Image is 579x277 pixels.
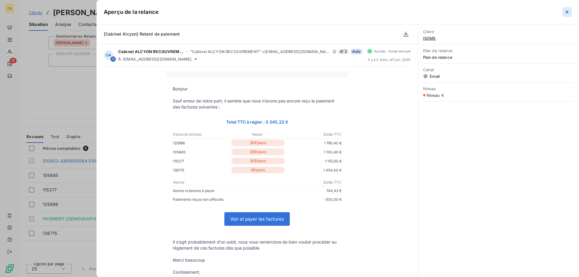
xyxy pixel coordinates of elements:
p: 309 jours [231,140,285,146]
span: Plan de relance [423,55,574,60]
span: - [187,50,188,53]
span: Cabinet ALCYON RECOUVREMENT [118,49,185,54]
p: Cordialement, [173,269,342,275]
span: 2 [338,49,349,54]
p: 68 jours [231,167,285,173]
p: Sauf erreur de notre part, il semble que nous n’avons pas encore reçu le paiement des factures su... [173,98,342,110]
p: Bonjour [173,86,342,92]
span: [Cabinet Alcyon] Retard de paiement [104,31,180,36]
p: Autres créances à payer [173,187,257,194]
p: 744,42 € [257,187,342,194]
p: Solde TTC [258,180,341,185]
span: À [118,57,121,61]
span: Niveau [423,86,574,91]
a: Voir et payer les factures [225,212,289,225]
p: Total TTC à régler : 5 345,22 € [173,118,342,125]
p: -300,00 € [257,196,342,203]
p: 309 jours [231,149,285,155]
span: Succès - Email envoyé [374,49,411,53]
h5: Aperçu de la relance [104,8,159,16]
p: Paiements reçus non affectés [173,196,257,203]
p: 1 454,40 € [286,167,342,173]
span: il y a 2 mois , le 7 juil. 2025 [368,58,410,61]
p: Solde TTC [286,132,341,137]
p: 125896 [173,140,230,146]
span: Canal [423,67,574,72]
span: Auto [350,49,362,54]
span: Plan de relance [423,48,574,53]
p: Factures échues [173,132,229,137]
p: Autres [173,180,257,185]
span: Niveau 4 [427,93,444,98]
span: ISOME [423,36,574,41]
p: Il s’agit probablement d’un oubli, nous vous remercions de bien vouloir procéder au règlement de ... [173,239,342,251]
p: 115277 [173,158,230,164]
p: 1 100,40 € [286,149,342,155]
span: Email [423,74,574,79]
span: Client [423,29,574,34]
p: 1 190,40 € [286,140,342,146]
span: "Cabinet ALCYON RECOUVREMENT" <[EMAIL_ADDRESS][DOMAIN_NAME]> [190,49,331,54]
span: [EMAIL_ADDRESS][DOMAIN_NAME] [123,57,191,61]
p: Merci beaucoup [173,257,342,263]
div: CA [104,50,113,60]
p: 1 155,60 € [286,158,342,164]
iframe: Intercom live chat [558,257,573,271]
p: Retard [229,132,285,137]
p: 136715 [173,167,230,173]
p: 105845 [173,149,230,155]
p: 309 jours [231,158,285,164]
